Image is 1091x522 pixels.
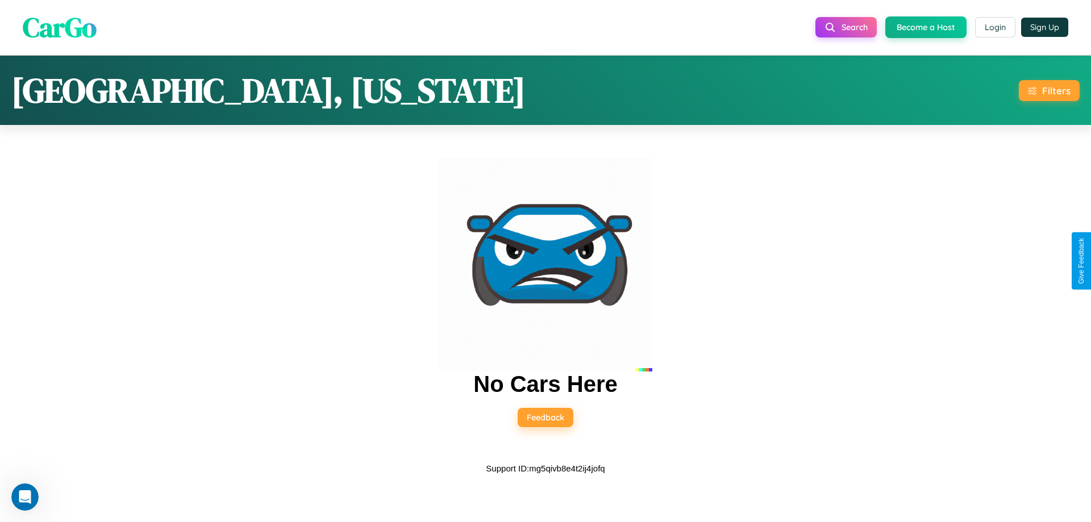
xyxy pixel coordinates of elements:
div: Give Feedback [1077,238,1085,284]
button: Sign Up [1021,18,1068,37]
button: Search [815,17,877,37]
h1: [GEOGRAPHIC_DATA], [US_STATE] [11,67,526,114]
span: CarGo [23,9,97,46]
img: car [439,158,652,371]
iframe: Intercom live chat [11,483,39,511]
p: Support ID: mg5qivb8e4t2ij4jofq [486,461,605,476]
button: Filters [1019,80,1080,101]
span: Search [842,22,868,32]
h2: No Cars Here [473,371,617,397]
button: Login [975,17,1015,37]
button: Feedback [518,408,573,427]
div: Filters [1042,85,1071,97]
button: Become a Host [885,16,967,38]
